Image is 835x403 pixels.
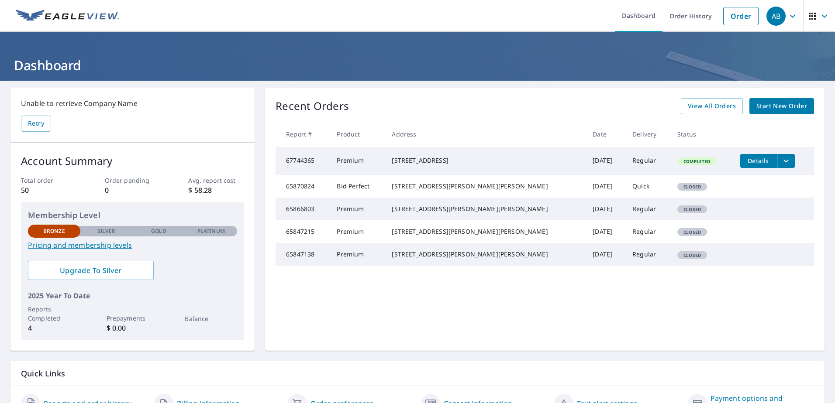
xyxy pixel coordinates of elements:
td: Premium [330,198,385,220]
td: 67744365 [276,147,330,175]
td: 65866803 [276,198,330,220]
th: Report # [276,121,330,147]
button: Retry [21,116,51,132]
p: Reports Completed [28,304,80,323]
td: [DATE] [586,175,625,198]
p: Bronze [43,227,65,235]
p: 50 [21,185,77,195]
p: Account Summary [21,153,244,169]
p: Recent Orders [276,98,349,114]
span: Retry [28,118,44,129]
td: [DATE] [586,198,625,220]
p: Balance [185,314,237,323]
p: Gold [151,227,166,235]
p: 0 [105,185,161,195]
th: Delivery [625,121,670,147]
td: [DATE] [586,220,625,243]
div: [STREET_ADDRESS][PERSON_NAME][PERSON_NAME] [392,205,579,213]
span: Details [745,157,772,165]
a: Order [723,7,759,25]
img: EV Logo [16,10,119,23]
th: Status [670,121,733,147]
td: Regular [625,243,670,266]
p: Total order [21,176,77,185]
td: Regular [625,198,670,220]
span: Closed [678,206,706,212]
a: View All Orders [681,98,743,114]
td: [DATE] [586,147,625,175]
p: $ 0.00 [107,323,159,333]
p: Platinum [197,227,225,235]
th: Product [330,121,385,147]
td: [DATE] [586,243,625,266]
span: Closed [678,184,706,190]
p: Quick Links [21,368,814,379]
td: Premium [330,147,385,175]
td: Premium [330,220,385,243]
th: Date [586,121,625,147]
button: filesDropdownBtn-67744365 [777,154,795,168]
td: 65847215 [276,220,330,243]
td: Regular [625,220,670,243]
p: 4 [28,323,80,333]
p: Silver [97,227,116,235]
td: Bid Perfect [330,175,385,198]
p: Membership Level [28,209,237,221]
div: [STREET_ADDRESS][PERSON_NAME][PERSON_NAME] [392,250,579,259]
p: Prepayments [107,314,159,323]
span: View All Orders [688,101,736,112]
p: Order pending [105,176,161,185]
td: Regular [625,147,670,175]
span: Completed [678,158,715,164]
div: [STREET_ADDRESS][PERSON_NAME][PERSON_NAME] [392,227,579,236]
button: detailsBtn-67744365 [740,154,777,168]
td: Quick [625,175,670,198]
a: Upgrade To Silver [28,261,154,280]
span: Upgrade To Silver [35,266,147,275]
th: Address [385,121,586,147]
span: Closed [678,229,706,235]
div: AB [766,7,786,26]
p: Avg. report cost [188,176,244,185]
div: [STREET_ADDRESS][PERSON_NAME][PERSON_NAME] [392,182,579,191]
span: Closed [678,252,706,258]
span: Start New Order [756,101,807,112]
p: Unable to retrieve Company Name [21,98,244,109]
p: $ 58.28 [188,185,244,195]
td: 65870824 [276,175,330,198]
div: [STREET_ADDRESS] [392,156,579,165]
p: 2025 Year To Date [28,290,237,301]
a: Start New Order [749,98,814,114]
a: Pricing and membership levels [28,240,237,250]
h1: Dashboard [10,56,825,74]
td: Premium [330,243,385,266]
td: 65847138 [276,243,330,266]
